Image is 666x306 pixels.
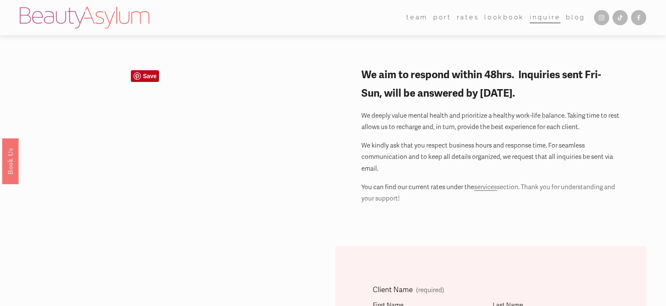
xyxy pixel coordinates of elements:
[406,12,428,23] span: team
[613,10,628,25] a: TikTok
[131,70,159,82] a: Pin it!
[361,182,620,204] p: You can find our current rates under the
[594,10,609,25] a: Instagram
[416,287,444,293] span: (required)
[361,110,620,133] p: We deeply value mental health and prioritize a healthy work-life balance. Taking time to rest all...
[530,11,560,24] a: Inquire
[373,284,413,297] span: Client Name
[566,11,585,24] a: Blog
[406,11,428,24] a: folder dropdown
[433,11,451,24] a: port
[20,7,149,29] img: Beauty Asylum | Bridal Hair &amp; Makeup Charlotte &amp; Atlanta
[457,11,479,24] a: Rates
[361,68,601,100] strong: We aim to respond within 48hrs. Inquiries sent Fri-Sun, will be answered by [DATE].
[484,11,524,24] a: Lookbook
[474,183,497,191] a: services
[631,10,646,25] a: Facebook
[2,138,19,184] a: Book Us
[361,183,616,202] span: section. Thank you for understanding and your support!
[361,140,620,174] p: We kindly ask that you respect business hours and response time. For seamless communication and t...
